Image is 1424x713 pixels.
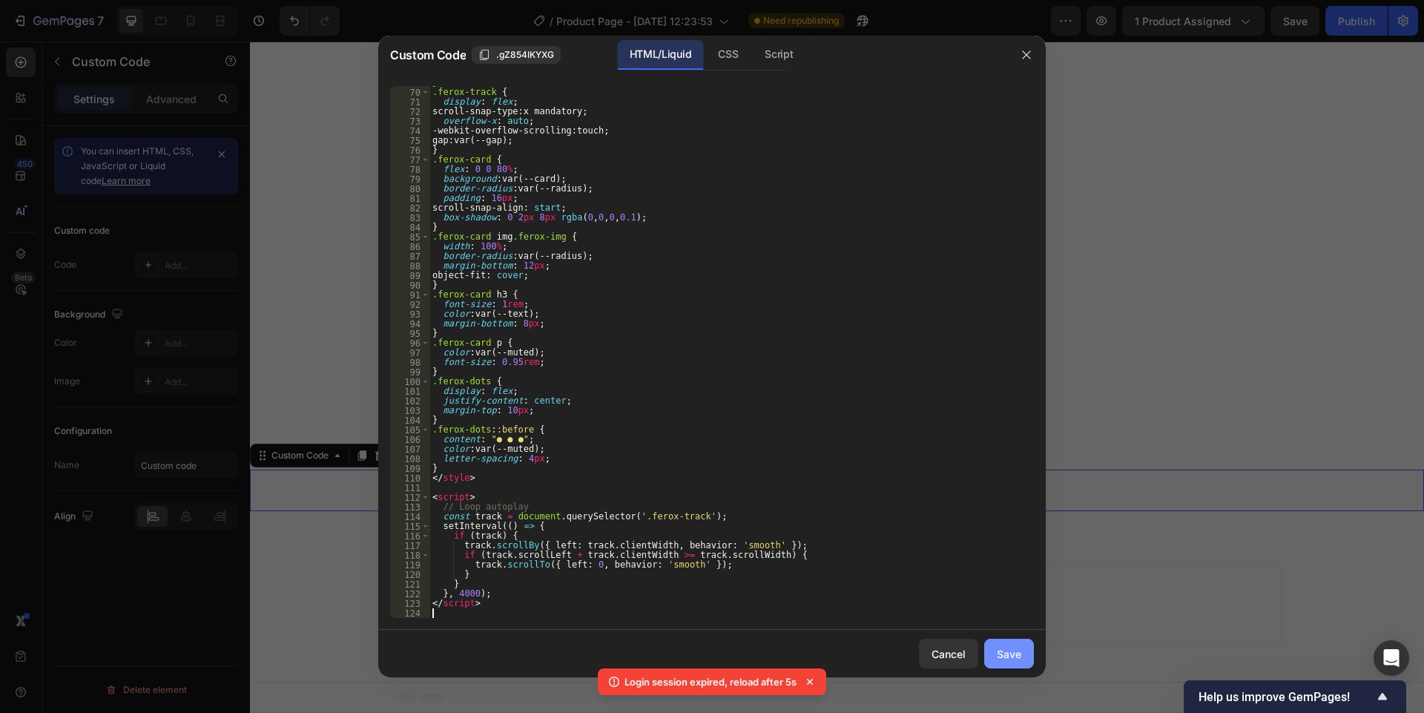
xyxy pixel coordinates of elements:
div: 94 [390,319,430,329]
span: Custom Code [390,46,466,64]
div: 72 [390,107,430,116]
div: Open Intercom Messenger [1374,640,1409,676]
button: Save [984,639,1034,668]
div: 105 [390,425,430,435]
div: 101 [390,387,430,396]
div: HTML/Liquid [618,40,703,70]
div: CSS [706,40,750,70]
span: Add section [552,515,622,530]
div: 115 [390,522,430,531]
span: then drag & drop elements [642,567,752,580]
div: Custom Code [19,407,82,421]
div: 107 [390,444,430,454]
p: Login session expired, reload after 5s [624,674,797,689]
div: 86 [390,242,430,252]
div: 123 [390,599,430,608]
div: 108 [390,454,430,464]
div: 71 [390,97,430,107]
div: Generate layout [544,548,622,564]
div: 114 [390,512,430,522]
button: .gZ854IKYXG [472,46,561,64]
div: 85 [390,232,430,242]
div: 122 [390,589,430,599]
div: 100 [390,377,430,387]
div: 112 [390,493,430,502]
div: 74 [390,126,430,136]
div: Cancel [932,646,966,662]
div: 87 [390,252,430,261]
div: 96 [390,338,430,348]
div: 93 [390,309,430,319]
div: 117 [390,541,430,551]
div: 77 [390,155,430,165]
div: 76 [390,145,430,155]
button: Cancel [919,639,978,668]
div: 70 [390,88,430,97]
div: 89 [390,271,430,280]
div: 106 [390,435,430,444]
div: 84 [390,223,430,232]
span: Help us improve GemPages! [1199,690,1374,704]
div: 99 [390,367,430,377]
div: 95 [390,329,430,338]
div: 118 [390,551,430,560]
div: 80 [390,184,430,194]
div: 110 [390,473,430,483]
div: 79 [390,174,430,184]
div: 124 [390,608,430,618]
div: 109 [390,464,430,473]
span: from URL or image [542,567,622,580]
div: 119 [390,560,430,570]
div: 92 [390,300,430,309]
div: 111 [390,483,430,493]
div: Choose templates [427,548,517,564]
div: 81 [390,194,430,203]
div: 73 [390,116,430,126]
div: 88 [390,261,430,271]
div: 97 [390,348,430,358]
span: inspired by CRO experts [421,567,522,580]
div: 91 [390,290,430,300]
div: 90 [390,280,430,290]
div: 103 [390,406,430,415]
div: 75 [390,136,430,145]
button: Show survey - Help us improve GemPages! [1199,688,1391,706]
div: 120 [390,570,430,579]
div: 82 [390,203,430,213]
div: Script [753,40,805,70]
div: 116 [390,531,430,541]
div: 102 [390,396,430,406]
span: .gZ854IKYXG [496,48,554,62]
div: Add blank section [653,548,743,564]
div: 78 [390,165,430,174]
div: 113 [390,502,430,512]
div: 98 [390,358,430,367]
div: 83 [390,213,430,223]
div: 121 [390,579,430,589]
div: 104 [390,415,430,425]
div: Save [997,646,1021,662]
